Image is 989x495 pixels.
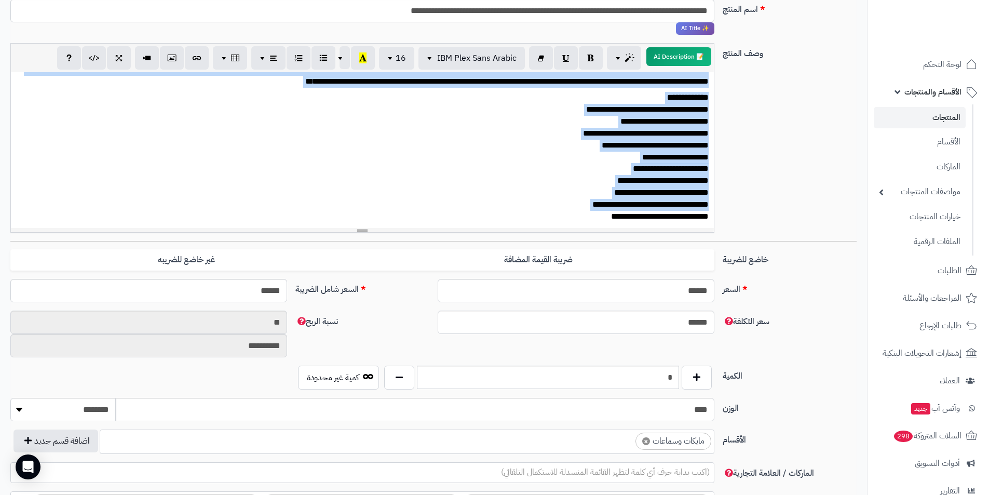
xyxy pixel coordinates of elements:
a: الملفات الرقمية [874,231,966,253]
li: مايكات وسماعات [635,433,711,450]
span: نسبة الربح [295,315,338,328]
span: الأقسام والمنتجات [904,85,961,99]
a: مواصفات المنتجات [874,181,966,203]
span: انقر لاستخدام رفيقك الذكي [676,22,714,35]
span: وآتس آب [910,401,960,416]
div: Open Intercom Messenger [16,454,40,479]
span: 16 [396,52,406,64]
a: خيارات المنتجات [874,206,966,228]
span: أدوات التسويق [915,456,960,471]
span: IBM Plex Sans Arabic [437,52,517,64]
a: العملاء [874,368,983,393]
label: السعر [719,279,861,296]
button: IBM Plex Sans Arabic [418,47,525,70]
label: الأقسام [719,430,861,446]
label: الوزن [719,398,861,414]
label: خاضع للضريبة [719,249,861,266]
span: الماركات / العلامة التجارية [723,467,814,479]
a: السلات المتروكة298 [874,423,983,448]
a: وآتس آبجديد [874,396,983,421]
a: أدوات التسويق [874,451,983,476]
label: الكمية [719,366,861,382]
a: الماركات [874,156,966,178]
a: المنتجات [874,107,966,128]
button: 📝 AI Description [646,47,711,66]
span: × [642,437,650,445]
span: جديد [911,403,930,414]
a: الطلبات [874,258,983,283]
button: 16 [379,47,414,70]
span: المراجعات والأسئلة [903,291,961,305]
button: اضافة قسم جديد [13,430,98,452]
label: وصف المنتج [719,43,861,60]
a: طلبات الإرجاع [874,313,983,338]
span: الطلبات [938,263,961,278]
span: إشعارات التحويلات البنكية [883,346,961,360]
span: لوحة التحكم [923,57,961,72]
label: ضريبة القيمة المضافة [362,249,714,271]
span: العملاء [940,373,960,388]
span: 298 [894,431,913,442]
a: إشعارات التحويلات البنكية [874,341,983,366]
label: غير خاضع للضريبه [10,249,362,271]
span: (اكتب بداية حرف أي كلمة لتظهر القائمة المنسدلة للاستكمال التلقائي) [501,466,710,478]
label: السعر شامل الضريبة [291,279,433,296]
span: السلات المتروكة [893,429,961,443]
a: لوحة التحكم [874,52,983,77]
a: المراجعات والأسئلة [874,286,983,311]
span: طلبات الإرجاع [919,318,961,333]
span: سعر التكلفة [723,315,769,328]
a: الأقسام [874,131,966,153]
